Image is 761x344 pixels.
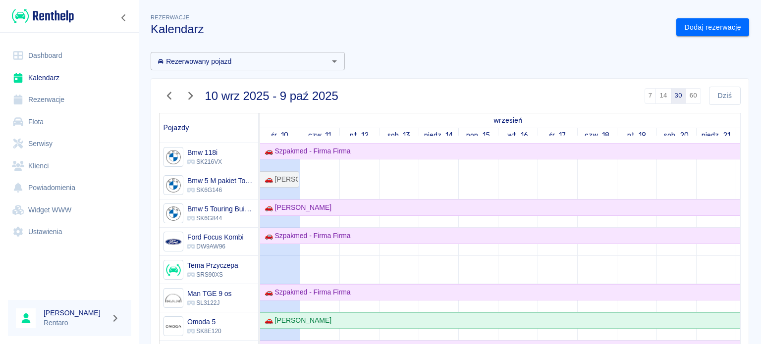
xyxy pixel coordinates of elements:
h3: 10 wrz 2025 - 9 paź 2025 [205,89,338,103]
img: Image [165,290,181,306]
input: Wyszukaj i wybierz pojazdy... [154,55,326,67]
a: Kalendarz [8,67,131,89]
h6: Bmw 118i [187,147,222,157]
a: 15 września 2025 [464,128,492,143]
img: Image [165,262,181,278]
a: 20 września 2025 [661,128,691,143]
a: 19 września 2025 [625,128,649,143]
a: 10 września 2025 [269,128,291,143]
a: 14 września 2025 [422,128,456,143]
h6: [PERSON_NAME] [44,308,107,318]
a: Klienci [8,155,131,177]
p: SK216VX [187,157,222,166]
button: Dziś [709,87,741,105]
h6: Omoda 5 [187,317,221,327]
div: 🚗 [PERSON_NAME] [261,174,298,185]
button: Zwiń nawigację [116,11,131,24]
img: Image [165,234,181,250]
p: SK8E120 [187,327,221,336]
button: 60 dni [686,88,701,104]
h6: Man TGE 9 os [187,289,231,298]
img: Image [165,205,181,222]
a: Dashboard [8,45,131,67]
img: Renthelp logo [12,8,74,24]
a: Renthelp logo [8,8,74,24]
a: Widget WWW [8,199,131,221]
div: 🚗 [PERSON_NAME] [261,202,331,213]
div: 🚗 Szpakmed - Firma Firma [261,231,351,241]
h6: Ford Focus Kombi [187,232,244,242]
div: 🚗 [PERSON_NAME] [261,315,331,326]
p: SK6G844 [187,214,254,223]
a: Serwisy [8,133,131,155]
a: 13 września 2025 [385,128,413,143]
img: Image [165,177,181,194]
a: Rezerwacje [8,89,131,111]
a: 10 września 2025 [491,113,525,128]
a: 21 września 2025 [699,128,733,143]
p: SK6G146 [187,186,254,195]
button: 14 dni [655,88,671,104]
h6: Tema Przyczepa [187,260,238,270]
a: 16 września 2025 [505,128,531,143]
button: Otwórz [327,54,341,68]
a: Powiadomienia [8,177,131,199]
button: 7 dni [645,88,656,104]
a: Dodaj rezerwację [676,18,749,37]
a: 18 września 2025 [582,128,612,143]
h6: Bmw 5 Touring Buissnes [187,204,254,214]
a: Ustawienia [8,221,131,243]
a: Flota [8,111,131,133]
span: Pojazdy [163,124,189,132]
button: 30 dni [671,88,686,104]
a: 17 września 2025 [546,128,568,143]
h3: Kalendarz [151,22,668,36]
div: 🚗 Szpakmed - Firma Firma [261,287,351,297]
div: 🚗 Szpakmed - Firma Firma [261,146,351,156]
p: SRS90XS [187,270,238,279]
span: Rezerwacje [151,14,189,20]
p: SL3122J [187,298,231,307]
img: Image [165,149,181,165]
h6: Bmw 5 M pakiet Touring [187,176,254,186]
a: 11 września 2025 [306,128,334,143]
p: Rentaro [44,318,107,328]
a: 12 września 2025 [347,128,372,143]
img: Image [165,318,181,335]
p: DW9AW96 [187,242,244,251]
